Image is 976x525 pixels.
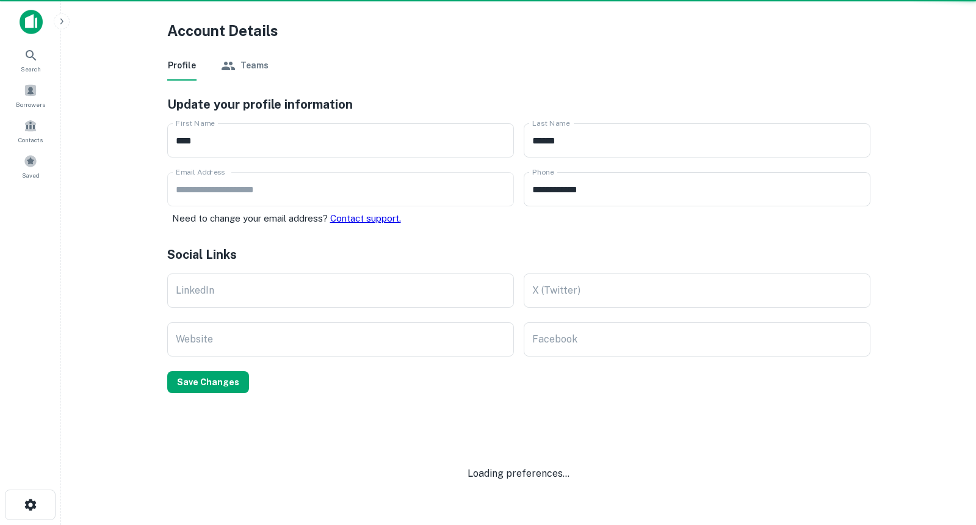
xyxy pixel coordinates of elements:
img: capitalize-icon.png [20,10,43,34]
a: Contact support. [330,213,401,223]
p: Loading preferences... [468,466,569,481]
a: Saved [4,150,57,183]
span: Saved [22,170,40,180]
p: Need to change your email address? [172,211,514,226]
label: Last Name [532,118,570,128]
span: Borrowers [16,100,45,109]
a: Borrowers [4,79,57,112]
h5: Update your profile information [167,95,870,114]
label: Email Address [176,167,225,177]
iframe: Chat Widget [915,427,976,486]
a: Search [4,43,57,76]
button: Profile [167,51,197,81]
span: Search [21,64,41,74]
button: Teams [221,51,269,81]
a: Contacts [4,114,57,147]
h5: Social Links [167,245,870,264]
h4: Account Details [167,20,870,42]
label: First Name [176,118,215,128]
span: Contacts [18,135,43,145]
button: Save Changes [167,371,249,393]
label: Phone [532,167,554,177]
